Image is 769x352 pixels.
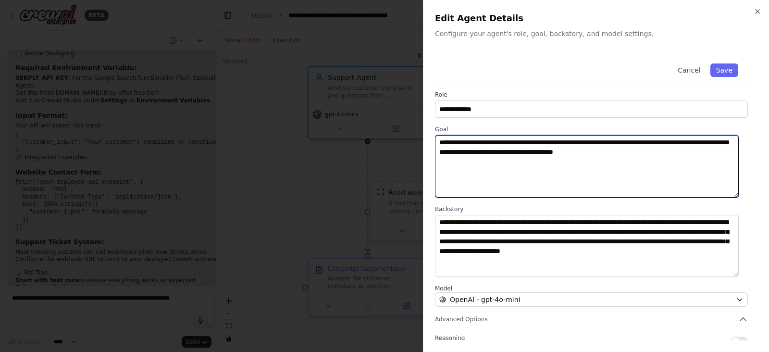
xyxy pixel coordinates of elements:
[435,126,748,133] label: Goal
[435,314,748,324] button: Advanced Options
[672,63,706,77] button: Cancel
[435,292,748,307] button: OpenAI - gpt-4o-mini
[435,12,757,25] h2: Edit Agent Details
[450,295,520,304] span: OpenAI - gpt-4o-mini
[435,91,748,99] label: Role
[435,205,748,213] label: Backstory
[435,29,757,38] p: Configure your agent's role, goal, backstory, and model settings.
[435,335,465,341] span: Reasoning
[435,285,748,292] label: Model
[710,63,738,77] button: Save
[435,315,487,323] span: Advanced Options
